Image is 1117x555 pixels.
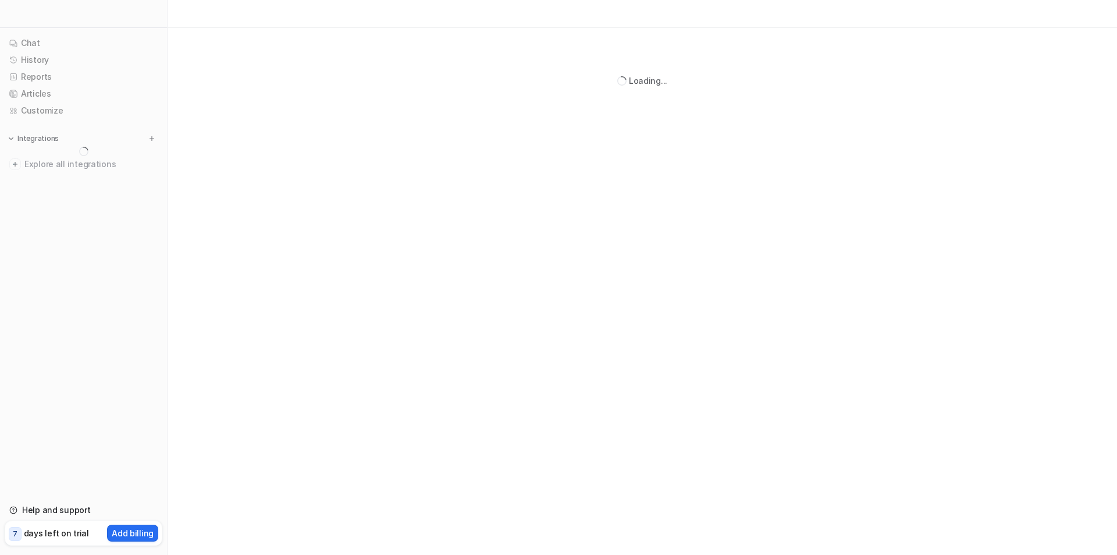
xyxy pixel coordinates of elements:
[7,135,15,143] img: expand menu
[5,102,162,119] a: Customize
[629,75,667,87] div: Loading...
[13,529,17,539] p: 7
[9,158,21,170] img: explore all integrations
[5,133,62,144] button: Integrations
[5,69,162,85] a: Reports
[24,527,89,539] p: days left on trial
[5,86,162,102] a: Articles
[5,502,162,518] a: Help and support
[5,35,162,51] a: Chat
[107,525,158,542] button: Add billing
[5,156,162,172] a: Explore all integrations
[5,52,162,68] a: History
[148,135,156,143] img: menu_add.svg
[17,134,59,143] p: Integrations
[112,527,154,539] p: Add billing
[24,155,158,174] span: Explore all integrations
